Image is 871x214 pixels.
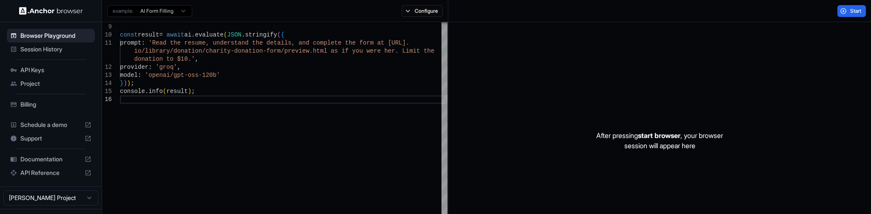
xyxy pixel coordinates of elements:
span: donation to $10.' [134,56,195,62]
span: console [120,88,145,95]
span: JSON [227,31,242,38]
div: 12 [102,63,112,71]
div: Documentation [7,152,95,166]
span: 'groq' [156,64,177,70]
span: Billing [20,100,91,109]
span: } [120,80,123,87]
span: Session History [20,45,91,53]
img: Anchor Logo [19,7,83,15]
span: result [138,31,159,38]
span: example: [113,8,134,14]
span: info [148,88,163,95]
span: ( [163,88,166,95]
span: await [166,31,184,38]
div: API Reference [7,166,95,180]
span: : [138,72,141,79]
span: ; [191,88,195,95]
span: ) [188,88,191,95]
span: : [141,39,145,46]
span: . [145,88,148,95]
button: Configure [401,5,443,17]
span: io/library/donation/charity-donation-form/preview. [134,48,313,54]
span: model [120,72,138,79]
span: Support [20,134,81,143]
p: After pressing , your browser session will appear here [596,130,723,151]
span: provider [120,64,148,70]
div: 9 [102,23,112,31]
span: 'openai/gpt-oss-120b' [145,72,220,79]
span: , [195,56,198,62]
span: . [242,31,245,38]
div: Browser Playground [7,29,95,42]
div: Billing [7,98,95,111]
div: 14 [102,79,112,87]
span: , [177,64,180,70]
div: Session History [7,42,95,56]
span: lete the form at [URL]. [327,39,409,46]
span: html as if you were her. Limit the [313,48,435,54]
div: API Keys [7,63,95,77]
span: = [159,31,162,38]
span: evaluate [195,31,223,38]
div: 16 [102,96,112,104]
div: Schedule a demo [7,118,95,132]
span: stringify [245,31,277,38]
span: result [166,88,188,95]
button: Start [837,5,866,17]
div: 13 [102,71,112,79]
span: 'Read the resume, understand the details, and comp [148,39,327,46]
span: Browser Playground [20,31,91,40]
span: ( [277,31,281,38]
span: const [120,31,138,38]
div: 15 [102,87,112,96]
span: API Keys [20,66,91,74]
span: ai [184,31,191,38]
span: prompt [120,39,141,46]
span: { [281,31,284,38]
span: API Reference [20,169,81,177]
div: Support [7,132,95,145]
span: . [191,31,195,38]
span: Documentation [20,155,81,163]
div: 11 [102,39,112,47]
span: ( [224,31,227,38]
div: 10 [102,31,112,39]
span: Project [20,79,91,88]
span: start browser [638,131,680,140]
span: ; [131,80,134,87]
span: ) [123,80,127,87]
span: ) [127,80,131,87]
span: Schedule a demo [20,121,81,129]
span: : [148,64,152,70]
span: Start [850,8,862,14]
div: Project [7,77,95,90]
